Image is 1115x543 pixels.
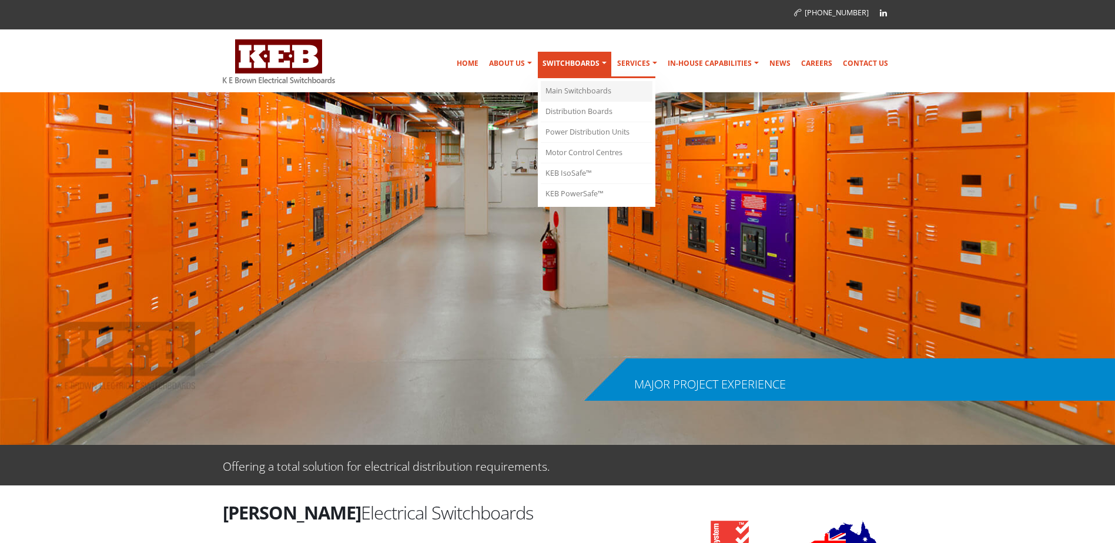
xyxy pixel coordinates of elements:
p: Offering a total solution for electrical distribution requirements. [223,457,550,474]
a: In-house Capabilities [663,52,764,75]
div: MAJOR PROJECT EXPERIENCE [634,378,786,390]
strong: [PERSON_NAME] [223,500,361,525]
a: Switchboards [538,52,611,78]
a: Linkedin [875,4,892,22]
a: News [765,52,795,75]
a: KEB PowerSafe™ [541,184,652,204]
a: Main Switchboards [541,81,652,102]
a: Services [612,52,662,75]
a: Motor Control Centres [541,143,652,163]
a: About Us [484,52,537,75]
h2: Electrical Switchboards [223,500,664,525]
a: Home [452,52,483,75]
a: Power Distribution Units [541,122,652,143]
a: Careers [796,52,837,75]
img: K E Brown Electrical Switchboards [223,39,335,83]
a: Contact Us [838,52,893,75]
a: KEB IsoSafe™ [541,163,652,184]
a: Distribution Boards [541,102,652,122]
a: [PHONE_NUMBER] [794,8,869,18]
